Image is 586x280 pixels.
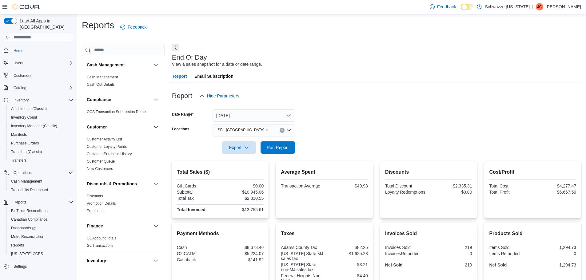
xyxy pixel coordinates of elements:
h2: Payment Methods [177,230,264,237]
a: Manifests [9,131,29,138]
button: Reports [11,199,29,206]
a: Cash Management [9,178,45,185]
button: Finance [152,222,160,230]
span: Catalog [14,85,26,90]
span: Operations [14,170,32,175]
div: [US_STATE] State MJ sales tax [281,251,323,261]
span: Run Report [267,144,289,151]
div: Total Tax [177,196,219,201]
span: Hide Parameters [207,93,239,99]
span: Cash Management [11,179,42,184]
span: BioTrack Reconciliation [11,208,50,213]
div: 1,294.73 [534,262,576,267]
span: Inventory Count [11,115,37,120]
div: $4.40 [326,273,368,278]
button: Purchase Orders [6,139,76,148]
span: Cash Management [87,75,118,80]
div: 219 [430,245,472,250]
button: Manifests [6,130,76,139]
div: 0 [430,251,472,256]
p: | [532,3,533,10]
button: Operations [1,168,76,177]
a: Canadian Compliance [9,216,50,223]
a: Transfers (Classic) [9,148,44,156]
span: Traceabilty Dashboard [11,187,48,192]
div: $49.98 [326,183,368,188]
label: Locations [172,127,189,132]
button: Transfers (Classic) [6,148,76,156]
span: Transfers [11,158,26,163]
h2: Products Sold [489,230,576,237]
button: Transfers [6,156,76,165]
div: $5,224.07 [221,251,264,256]
a: [US_STATE] CCRS [9,250,46,258]
span: GL Account Totals [87,236,116,241]
span: [US_STATE] CCRS [11,251,43,256]
div: Items Refunded [489,251,531,256]
button: Metrc Reconciliation [6,232,76,241]
span: Inventory Manager (Classic) [11,124,57,128]
input: Dark Mode [461,4,474,10]
a: Dashboards [9,224,38,232]
a: Feedback [118,21,149,33]
span: Traceabilty Dashboard [9,186,73,194]
button: Cash Management [87,62,151,68]
button: Hide Parameters [197,90,242,102]
span: Customer Queue [87,159,115,164]
span: Feedback [437,4,456,10]
div: Subtotal [177,190,219,195]
a: Purchase Orders [9,140,42,147]
span: Dashboards [9,224,73,232]
button: Remove SB - Federal Heights from selection in this group [265,128,269,132]
button: Operations [11,169,34,176]
span: Users [14,61,23,65]
span: Report [173,70,187,82]
a: Customer Purchase History [87,152,132,156]
span: Customer Activity List [87,137,122,142]
a: New Customers [87,167,113,171]
a: Inventory Manager (Classic) [9,122,60,130]
button: Open list of options [286,128,291,133]
h3: End Of Day [172,54,207,61]
button: Run Report [261,141,295,154]
h3: Compliance [87,97,111,103]
div: $141.92 [221,257,264,262]
a: Customers [11,72,34,79]
span: Customer Purchase History [87,152,132,156]
a: Settings [11,263,29,270]
button: Inventory Count [6,113,76,122]
span: Metrc Reconciliation [9,233,73,240]
h1: Reports [82,19,114,31]
span: Discounts [87,194,103,199]
a: Inventory Count [9,114,40,121]
button: Compliance [152,96,160,103]
button: Traceabilty Dashboard [6,186,76,194]
h3: Discounts & Promotions [87,181,137,187]
a: Feedback [427,1,458,13]
a: Promotion Details [87,201,116,206]
span: Manifests [9,131,73,138]
button: Users [11,59,26,67]
div: View a sales snapshot for a date or date range. [172,61,262,68]
button: Compliance [87,97,151,103]
a: Transfers [9,157,29,164]
span: Promotions [87,208,106,213]
span: Reports [14,200,26,205]
button: Customer [87,124,151,130]
button: Discounts & Promotions [87,181,151,187]
div: Gift Cards [177,183,219,188]
h3: Finance [87,223,103,229]
div: $2,810.55 [221,196,264,201]
span: Promotion Details [87,201,116,206]
div: $1,625.23 [326,251,368,256]
div: Jennifer Cunningham [536,3,543,10]
button: Cash Management [152,61,160,69]
span: SB - Federal Heights [215,127,272,133]
span: Reports [9,242,73,249]
div: Cash Management [82,73,165,91]
span: Cash Management [9,178,73,185]
button: Catalog [1,84,76,92]
div: Invoices Sold [385,245,427,250]
span: Adjustments (Classic) [11,106,47,111]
